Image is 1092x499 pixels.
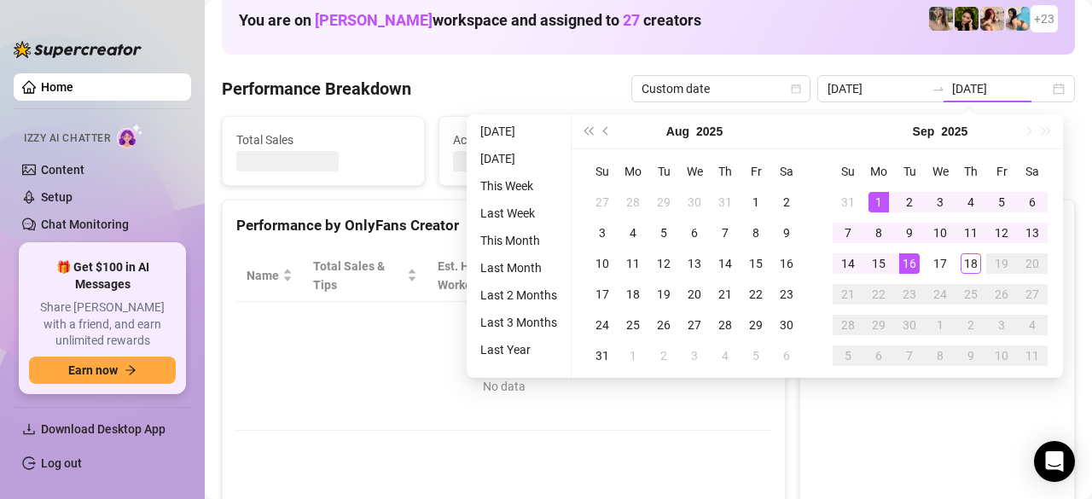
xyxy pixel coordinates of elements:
img: North (@northnattfree) [980,7,1004,31]
span: Earn now [68,363,118,377]
span: Download Desktop App [41,422,166,436]
div: Est. Hours Worked [438,257,530,294]
span: Total Sales & Tips [313,257,404,294]
a: Log out [41,456,82,470]
th: Name [236,250,303,302]
span: to [932,82,945,96]
span: Custom date [642,76,800,102]
span: Izzy AI Chatter [24,131,110,147]
span: Name [247,266,279,285]
span: Sales / Hour [565,257,627,294]
span: [PERSON_NAME] [315,11,433,29]
span: calendar [791,84,801,94]
div: Performance by OnlyFans Creator [236,214,771,237]
span: Active Chats [453,131,627,149]
h1: You are on workspace and assigned to creators [239,11,701,30]
span: 27 [623,11,640,29]
img: emilylou (@emilyylouu) [929,7,953,31]
th: Total Sales & Tips [303,250,427,302]
a: Home [41,80,73,94]
th: Sales / Hour [555,250,651,302]
img: logo-BBDzfeDw.svg [14,41,142,58]
input: End date [952,79,1049,98]
span: Share [PERSON_NAME] with a friend, and earn unlimited rewards [29,299,176,350]
div: No data [253,377,754,396]
span: Chat Conversion [661,257,747,294]
span: swap-right [932,82,945,96]
span: Total Sales [236,131,410,149]
th: Chat Conversion [651,250,771,302]
img: AI Chatter [117,124,143,148]
span: arrow-right [125,364,136,376]
a: Chat Monitoring [41,218,129,231]
span: + 23 [1034,9,1054,28]
img: North (@northnattvip) [1006,7,1030,31]
span: Messages Sent [670,131,844,149]
img: playfuldimples (@playfuldimples) [955,7,979,31]
button: Earn nowarrow-right [29,357,176,384]
span: download [22,422,36,436]
input: Start date [828,79,925,98]
div: Open Intercom Messenger [1034,441,1075,482]
span: 🎁 Get $100 in AI Messages [29,259,176,293]
a: Content [41,163,84,177]
div: Sales by OnlyFans Creator [814,214,1060,237]
h4: Performance Breakdown [222,77,411,101]
a: Setup [41,190,73,204]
